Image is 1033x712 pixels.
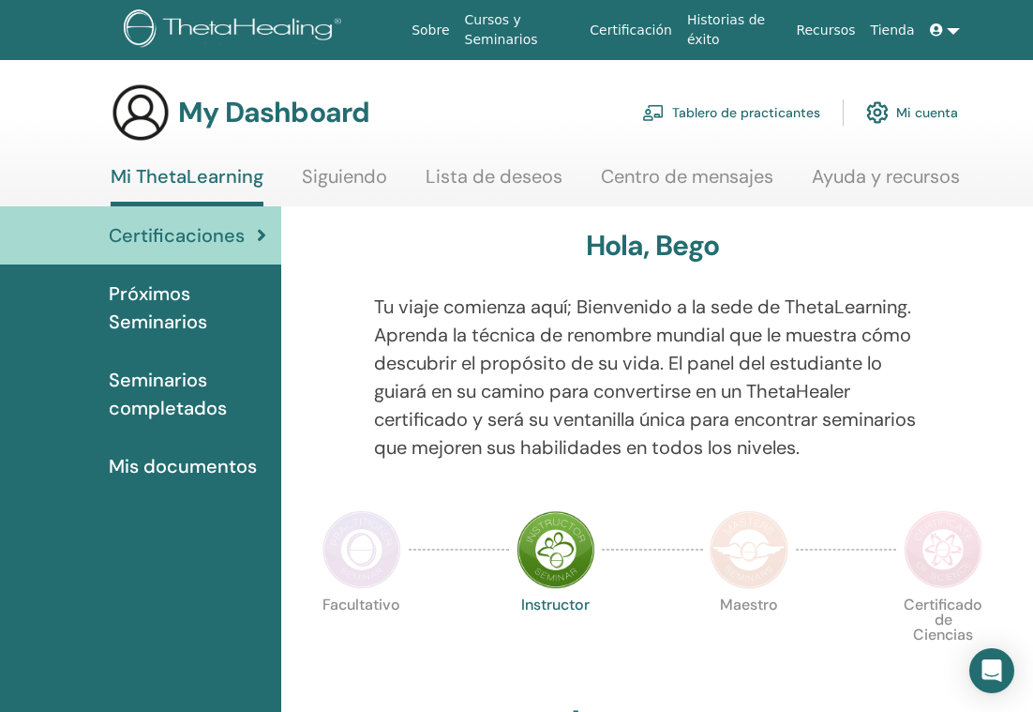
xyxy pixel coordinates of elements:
[710,510,788,589] img: Master
[404,13,457,48] a: Sobre
[680,3,788,57] a: Historias de éxito
[302,165,387,202] a: Siguiendo
[642,92,820,133] a: Tablero de practicantes
[516,510,595,589] img: Instructor
[109,366,266,422] span: Seminarios completados
[111,83,171,143] img: generic-user-icon.jpg
[109,280,266,336] span: Próximos Seminarios
[601,165,773,202] a: Centro de mensajes
[904,598,982,676] p: Certificado de Ciencias
[812,165,960,202] a: Ayuda y recursos
[374,293,932,462] p: Tu viaje comienza aquí; Bienvenido a la sede de ThetaLearning. Aprenda la técnica de renombre mun...
[866,92,958,133] a: Mi cuenta
[178,96,369,129] h3: My Dashboard
[124,9,348,52] img: logo.png
[109,452,257,480] span: Mis documentos
[322,510,401,589] img: Practitioner
[866,97,889,129] img: cog.svg
[788,13,862,48] a: Recursos
[642,104,665,121] img: chalkboard-teacher.svg
[586,229,720,263] h3: Hola, Bego
[111,165,263,206] a: Mi ThetaLearning
[904,510,982,589] img: Certificate of Science
[457,3,583,57] a: Cursos y Seminarios
[109,221,245,250] span: Certificaciones
[969,648,1014,693] div: Open Intercom Messenger
[322,598,401,676] p: Facultativo
[516,598,595,676] p: Instructor
[863,13,922,48] a: Tienda
[426,165,562,202] a: Lista de deseos
[582,13,680,48] a: Certificación
[710,598,788,676] p: Maestro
